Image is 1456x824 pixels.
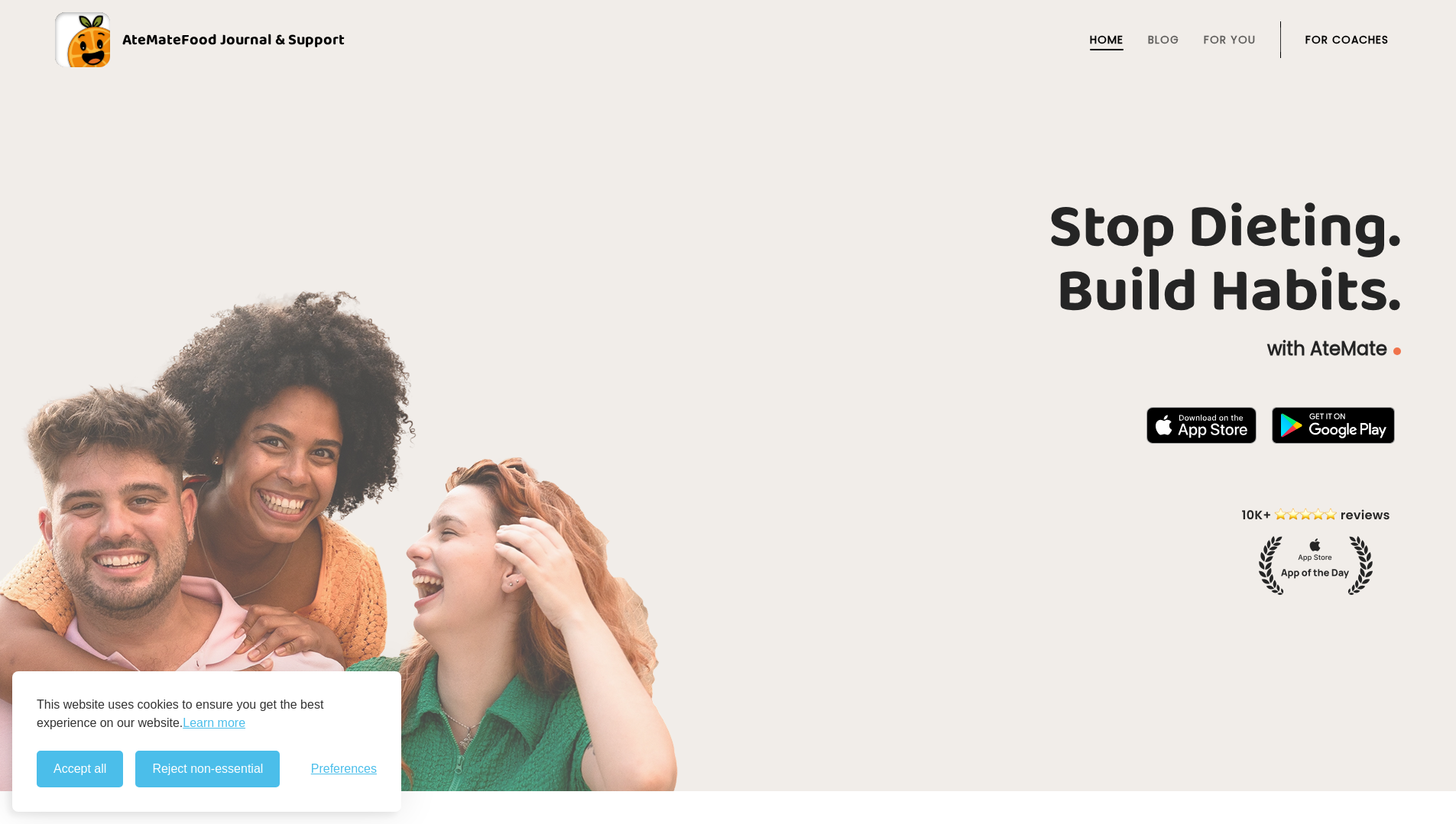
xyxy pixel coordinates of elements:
a: Learn more [183,714,245,732]
span: Preferences [311,762,377,776]
img: badge-download-apple.svg [1146,407,1257,444]
img: badge-download-google.png [1272,407,1395,444]
a: Home [1090,34,1124,46]
a: For You [1204,34,1256,46]
span: Food Journal & Support [181,27,345,52]
h1: Stop Dieting. Build Habits. [55,196,1401,325]
a: AteMateFood Journal & Support [55,12,1401,67]
a: Blog [1148,34,1179,46]
a: For Coaches [1305,34,1389,46]
button: Accept all cookies [37,751,123,787]
button: Toggle preferences [311,762,377,776]
p: with AteMate [55,337,1401,361]
img: home-hero-appoftheday.png [1231,506,1401,595]
p: This website uses cookies to ensure you get the best experience on our website. [37,696,377,732]
div: AteMate [110,27,345,52]
button: Reject non-essential [135,751,280,787]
